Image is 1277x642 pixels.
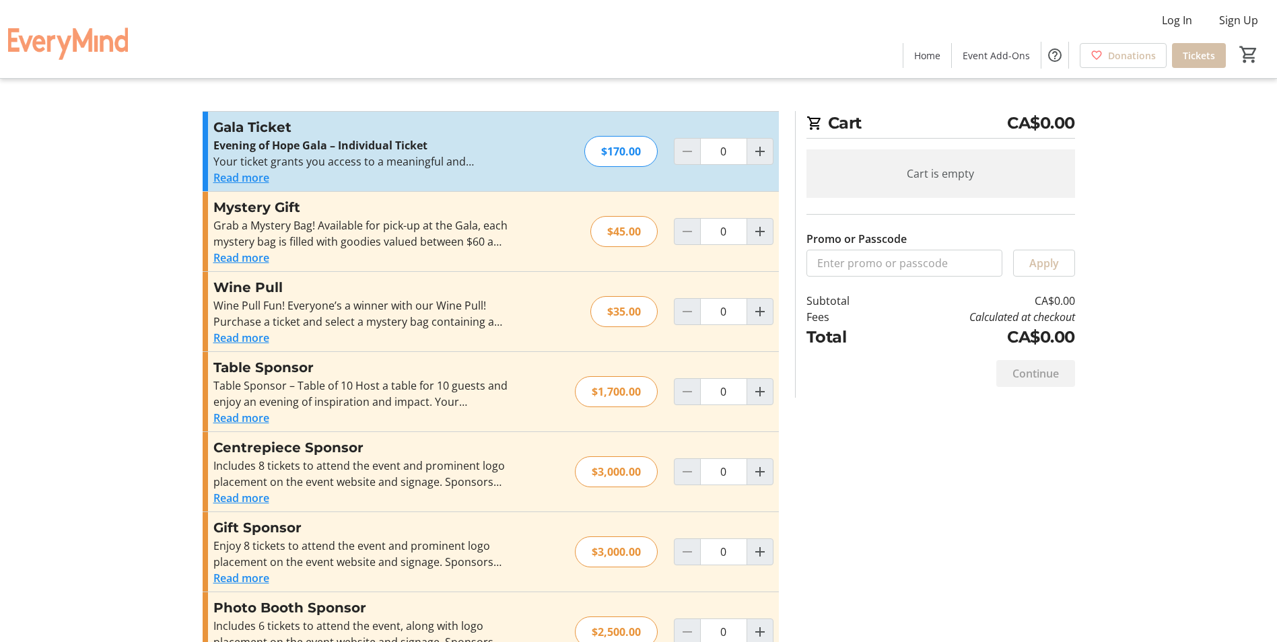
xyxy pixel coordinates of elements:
a: Donations [1080,43,1167,68]
a: Tickets [1172,43,1226,68]
span: Sign Up [1219,12,1258,28]
h3: Photo Booth Sponsor [213,598,508,618]
button: Increment by one [747,219,773,244]
td: CA$0.00 [884,325,1074,349]
td: Subtotal [806,293,885,309]
h2: Cart [806,111,1075,139]
h3: Wine Pull [213,277,508,297]
div: $3,000.00 [575,456,658,487]
span: Home [914,48,940,63]
button: Apply [1013,250,1075,277]
div: Wine Pull Fun! Everyone’s a winner with our Wine Pull! Purchase a ticket and select a mystery bag... [213,297,508,330]
button: Read more [213,170,269,186]
label: Promo or Passcode [806,231,907,247]
span: Tickets [1183,48,1215,63]
h3: Gift Sponsor [213,518,508,538]
div: $170.00 [584,136,658,167]
button: Read more [213,490,269,506]
div: $35.00 [590,296,658,327]
button: Read more [213,330,269,346]
input: Gift Sponsor Quantity [700,538,747,565]
span: Log In [1162,12,1192,28]
span: CA$0.00 [1007,111,1075,135]
h3: Table Sponsor [213,357,508,378]
img: EveryMind Mental Health Services's Logo [8,5,128,73]
button: Help [1041,42,1068,69]
a: Event Add-Ons [952,43,1041,68]
button: Increment by one [747,379,773,404]
input: Mystery Gift Quantity [700,218,747,245]
input: Table Sponsor Quantity [700,378,747,405]
div: $45.00 [590,216,658,247]
div: $1,700.00 [575,376,658,407]
button: Increment by one [747,459,773,485]
button: Read more [213,570,269,586]
div: Enjoy 8 tickets to attend the event and prominent logo placement on the event website and signage... [213,538,508,570]
div: $3,000.00 [575,536,658,567]
button: Read more [213,250,269,266]
strong: Evening of Hope Gala – Individual Ticket [213,138,427,153]
button: Increment by one [747,299,773,324]
h3: Mystery Gift [213,197,508,217]
td: Fees [806,309,885,325]
button: Cart [1237,42,1261,67]
span: Apply [1029,255,1059,271]
a: Home [903,43,951,68]
input: Enter promo or passcode [806,250,1002,277]
button: Increment by one [747,139,773,164]
p: Your ticket grants you access to a meaningful and memorable night in support of youth mental heal... [213,153,508,170]
button: Read more [213,410,269,426]
div: Cart is empty [806,149,1075,198]
span: Event Add-Ons [963,48,1030,63]
button: Sign Up [1208,9,1269,31]
td: Total [806,325,885,349]
input: Gala Ticket Quantity [700,138,747,165]
td: CA$0.00 [884,293,1074,309]
div: Includes 8 tickets to attend the event and prominent logo placement on the event website and sign... [213,458,508,490]
span: Donations [1108,48,1156,63]
input: Wine Pull Quantity [700,298,747,325]
div: Table Sponsor – Table of 10 Host a table for 10 guests and enjoy an evening of inspiration and im... [213,378,508,410]
button: Log In [1151,9,1203,31]
h3: Gala Ticket [213,117,508,137]
div: Grab a Mystery Bag! Available for pick-up at the Gala, each mystery bag is filled with goodies va... [213,217,508,250]
td: Calculated at checkout [884,309,1074,325]
h3: Centrepiece Sponsor [213,437,508,458]
input: Centrepiece Sponsor Quantity [700,458,747,485]
button: Increment by one [747,539,773,565]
